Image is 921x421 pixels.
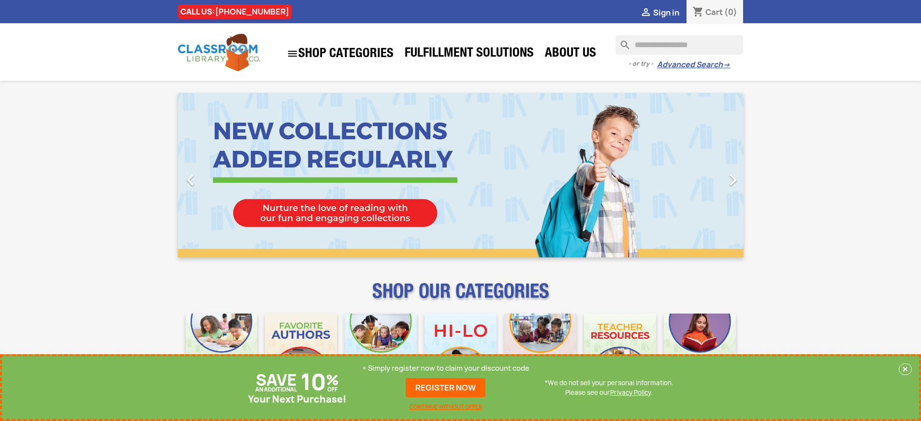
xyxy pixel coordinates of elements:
i:  [287,48,298,60]
img: CLC_Favorite_Authors_Mobile.jpg [265,314,337,386]
span: - or try - [629,59,657,69]
a: About Us [540,45,601,64]
span: Sign in [653,7,679,18]
input: Search [615,35,743,55]
a:  Sign in [640,7,679,18]
img: CLC_HiLo_Mobile.jpg [424,314,497,386]
i:  [640,7,652,19]
i:  [721,168,745,192]
i: shopping_cart [692,7,704,18]
a: [PHONE_NUMBER] [215,6,289,17]
span: Cart [705,7,723,17]
a: Next [658,93,744,257]
a: Fulfillment Solutions [400,45,539,64]
img: CLC_Phonics_And_Decodables_Mobile.jpg [345,314,417,386]
span: (0) [724,7,737,17]
a: Advanced Search→ [657,60,730,70]
div: CALL US: [178,4,292,19]
img: CLC_Fiction_Nonfiction_Mobile.jpg [504,314,576,386]
img: CLC_Bulk_Mobile.jpg [186,314,258,386]
p: SHOP OUR CATEGORIES [178,288,744,306]
a: SHOP CATEGORIES [282,43,398,64]
a: Previous [178,93,263,257]
img: Classroom Library Company [178,34,260,71]
img: CLC_Dyslexia_Mobile.jpg [664,314,736,386]
span: → [723,60,730,70]
img: CLC_Teacher_Resources_Mobile.jpg [584,314,656,386]
ul: Carousel container [178,93,744,257]
i: search [615,35,627,47]
i:  [178,168,203,192]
